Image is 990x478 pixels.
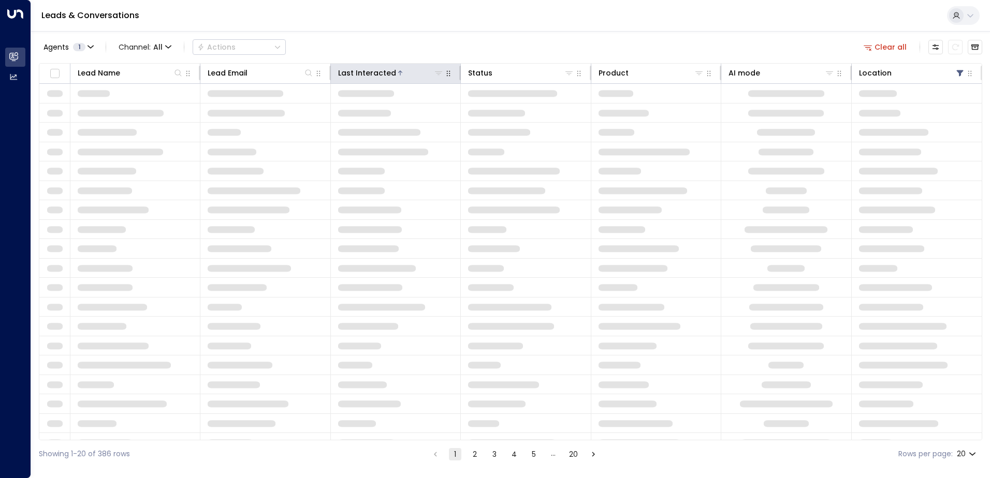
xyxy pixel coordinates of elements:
[39,40,97,54] button: Agents1
[153,43,163,51] span: All
[468,67,492,79] div: Status
[729,67,834,79] div: AI mode
[587,448,600,460] button: Go to next page
[488,448,501,460] button: Go to page 3
[197,42,236,52] div: Actions
[898,449,953,459] label: Rows per page:
[469,448,481,460] button: Go to page 2
[39,449,130,459] div: Showing 1-20 of 386 rows
[599,67,704,79] div: Product
[729,67,760,79] div: AI mode
[193,39,286,55] button: Actions
[508,448,520,460] button: Go to page 4
[468,67,574,79] div: Status
[968,40,982,54] button: Archived Leads
[567,448,580,460] button: Go to page 20
[338,67,396,79] div: Last Interacted
[957,446,978,461] div: 20
[43,43,69,51] span: Agents
[859,67,892,79] div: Location
[193,39,286,55] div: Button group with a nested menu
[78,67,183,79] div: Lead Name
[449,448,461,460] button: page 1
[208,67,313,79] div: Lead Email
[859,67,965,79] div: Location
[429,447,600,460] nav: pagination navigation
[528,448,540,460] button: Go to page 5
[948,40,963,54] span: Refresh
[928,40,943,54] button: Customize
[78,67,120,79] div: Lead Name
[547,448,560,460] div: …
[208,67,248,79] div: Lead Email
[860,40,911,54] button: Clear all
[599,67,629,79] div: Product
[114,40,176,54] span: Channel:
[338,67,444,79] div: Last Interacted
[41,9,139,21] a: Leads & Conversations
[73,43,85,51] span: 1
[114,40,176,54] button: Channel:All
